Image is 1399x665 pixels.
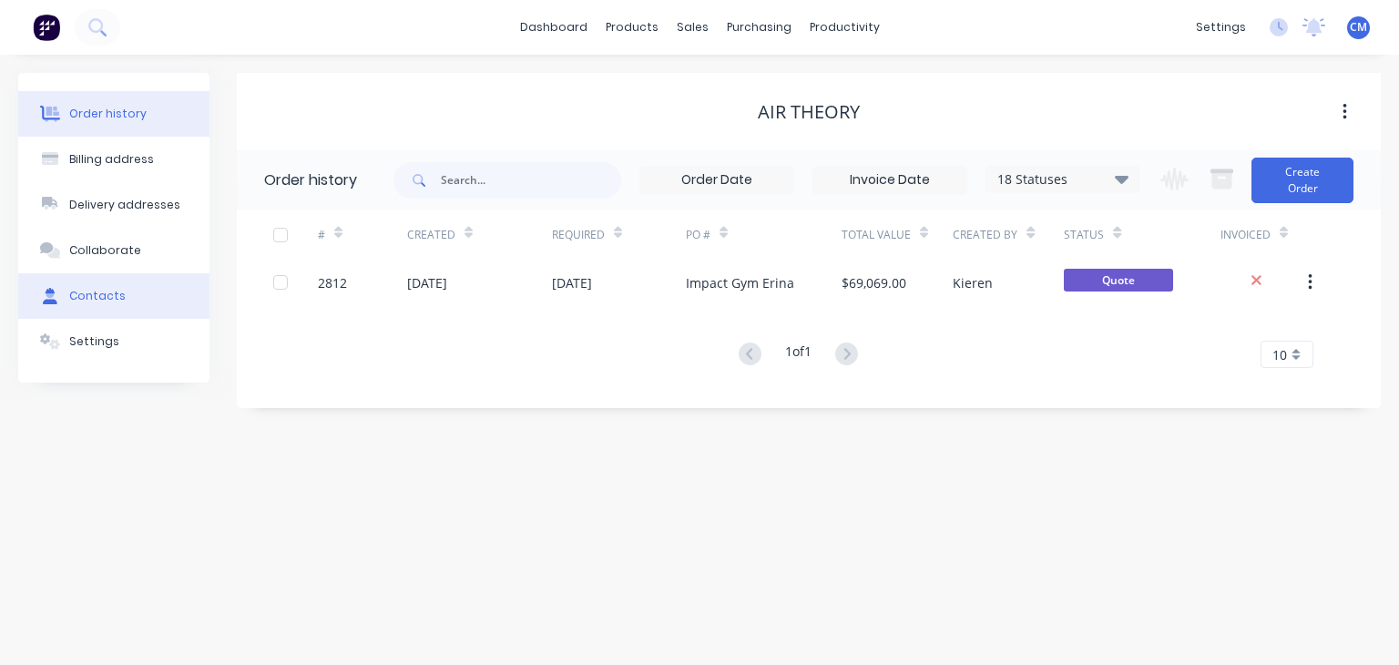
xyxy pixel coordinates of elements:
[33,14,60,41] img: Factory
[1220,227,1271,243] div: Invoiced
[69,288,126,304] div: Contacts
[1187,14,1255,41] div: settings
[686,227,710,243] div: PO #
[1064,210,1220,260] div: Status
[407,273,447,292] div: [DATE]
[668,14,718,41] div: sales
[1220,210,1310,260] div: Invoiced
[1350,19,1367,36] span: CM
[18,182,209,228] button: Delivery addresses
[953,273,993,292] div: Kieren
[407,210,552,260] div: Created
[264,169,357,191] div: Order history
[318,227,325,243] div: #
[686,210,842,260] div: PO #
[18,273,209,319] button: Contacts
[1064,227,1104,243] div: Status
[511,14,597,41] a: dashboard
[552,273,592,292] div: [DATE]
[69,197,180,213] div: Delivery addresses
[758,101,860,123] div: Air Theory
[1064,269,1173,292] span: Quote
[69,151,154,168] div: Billing address
[813,167,966,194] input: Invoice Date
[953,210,1064,260] div: Created By
[1272,345,1287,364] span: 10
[69,333,119,350] div: Settings
[597,14,668,41] div: products
[785,342,812,368] div: 1 of 1
[842,210,953,260] div: Total Value
[18,137,209,182] button: Billing address
[842,273,906,292] div: $69,069.00
[552,210,686,260] div: Required
[18,91,209,137] button: Order history
[69,106,147,122] div: Order history
[69,242,141,259] div: Collaborate
[686,273,794,292] div: Impact Gym Erina
[718,14,801,41] div: purchasing
[986,169,1139,189] div: 18 Statuses
[1251,158,1353,203] button: Create Order
[640,167,793,194] input: Order Date
[407,227,455,243] div: Created
[842,227,911,243] div: Total Value
[18,228,209,273] button: Collaborate
[953,227,1017,243] div: Created By
[318,210,407,260] div: #
[441,162,621,199] input: Search...
[552,227,605,243] div: Required
[18,319,209,364] button: Settings
[318,273,347,292] div: 2812
[801,14,889,41] div: productivity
